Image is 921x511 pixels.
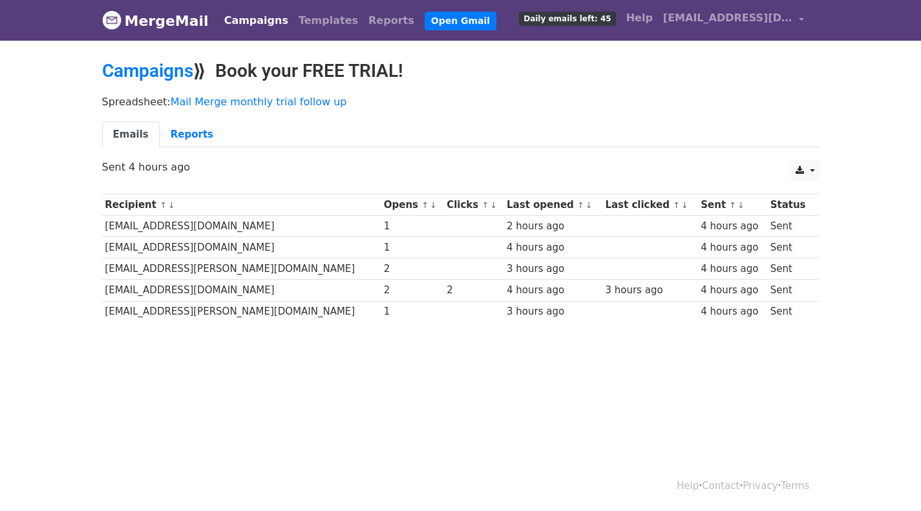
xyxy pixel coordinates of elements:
[102,216,381,237] td: [EMAIL_ADDRESS][DOMAIN_NAME]
[384,304,441,319] div: 1
[171,96,347,108] a: Mail Merge monthly trial follow up
[514,5,620,31] a: Daily emails left: 45
[482,200,489,210] a: ↑
[430,200,437,210] a: ↓
[767,194,812,216] th: Status
[168,200,175,210] a: ↓
[767,237,812,258] td: Sent
[102,194,381,216] th: Recipient
[102,280,381,301] td: [EMAIL_ADDRESS][DOMAIN_NAME]
[425,12,496,30] a: Open Gmail
[421,200,429,210] a: ↑
[102,10,122,30] img: MergeMail logo
[160,200,167,210] a: ↑
[621,5,658,31] a: Help
[673,200,680,210] a: ↑
[447,283,500,298] div: 2
[363,8,419,34] a: Reports
[102,258,381,280] td: [EMAIL_ADDRESS][PERSON_NAME][DOMAIN_NAME]
[681,200,688,210] a: ↓
[507,283,599,298] div: 4 hours ago
[577,200,584,210] a: ↑
[729,200,736,210] a: ↑
[384,240,441,255] div: 1
[781,480,809,492] a: Terms
[507,240,599,255] div: 4 hours ago
[602,194,698,216] th: Last clicked
[160,121,224,148] a: Reports
[507,262,599,276] div: 3 hours ago
[384,262,441,276] div: 2
[701,304,764,319] div: 4 hours ago
[219,8,293,34] a: Campaigns
[443,194,503,216] th: Clicks
[767,258,812,280] td: Sent
[677,480,699,492] a: Help
[507,219,599,234] div: 2 hours ago
[767,216,812,237] td: Sent
[381,194,443,216] th: Opens
[701,240,764,255] div: 4 hours ago
[102,60,820,82] h2: ⟫ Book your FREE TRIAL!
[102,160,820,174] p: Sent 4 hours ago
[490,200,497,210] a: ↓
[586,200,593,210] a: ↓
[102,121,160,148] a: Emails
[519,12,615,26] span: Daily emails left: 45
[293,8,363,34] a: Templates
[102,60,193,81] a: Campaigns
[767,301,812,322] td: Sent
[697,194,767,216] th: Sent
[605,283,694,298] div: 3 hours ago
[701,283,764,298] div: 4 hours ago
[503,194,602,216] th: Last opened
[384,283,441,298] div: 2
[102,237,381,258] td: [EMAIL_ADDRESS][DOMAIN_NAME]
[701,219,764,234] div: 4 hours ago
[384,219,441,234] div: 1
[102,7,209,34] a: MergeMail
[102,95,820,109] p: Spreadsheet:
[507,304,599,319] div: 3 hours ago
[102,301,381,322] td: [EMAIL_ADDRESS][PERSON_NAME][DOMAIN_NAME]
[737,200,745,210] a: ↓
[767,280,812,301] td: Sent
[658,5,809,36] a: [EMAIL_ADDRESS][DOMAIN_NAME]
[663,10,792,26] span: [EMAIL_ADDRESS][DOMAIN_NAME]
[743,480,778,492] a: Privacy
[701,262,764,276] div: 4 hours ago
[702,480,739,492] a: Contact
